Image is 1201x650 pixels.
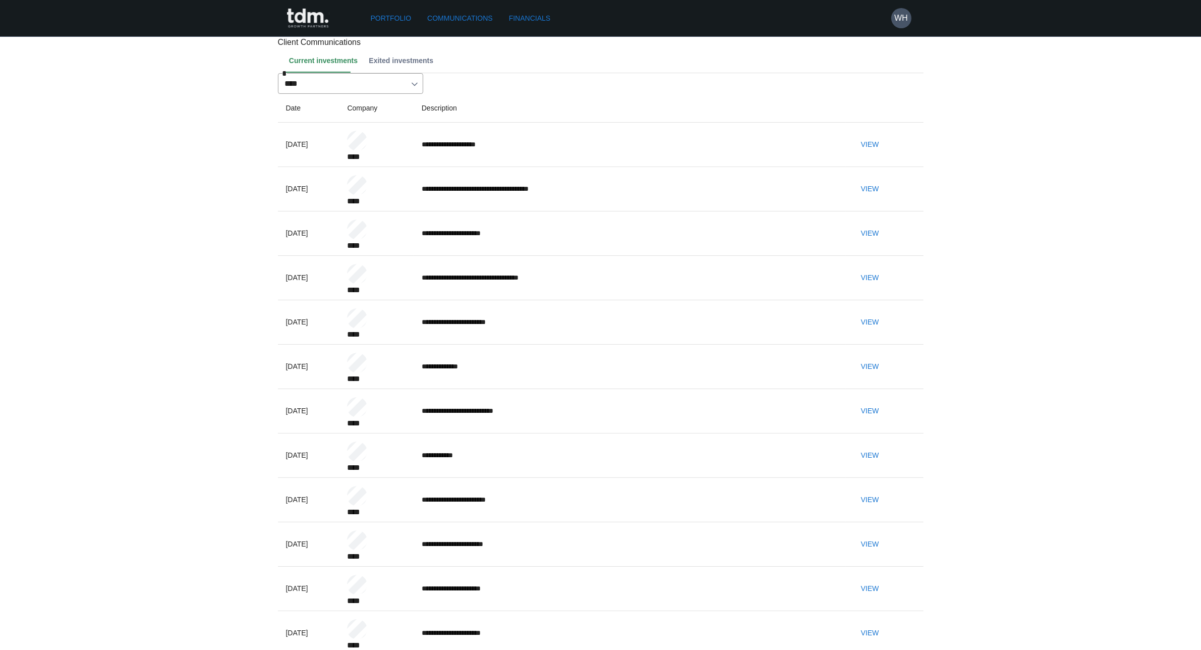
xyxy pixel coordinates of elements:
td: [DATE] [278,566,339,611]
h6: WH [894,12,908,24]
td: [DATE] [278,122,339,167]
button: View [854,402,886,420]
td: [DATE] [278,344,339,389]
td: [DATE] [278,433,339,477]
td: [DATE] [278,522,339,566]
td: [DATE] [278,167,339,211]
button: View [854,135,886,154]
button: WH [891,8,911,28]
a: Communications [423,9,497,28]
a: Financials [505,9,554,28]
th: Date [278,94,339,123]
button: View [854,313,886,332]
td: [DATE] [278,477,339,522]
button: View [854,446,886,465]
td: [DATE] [278,255,339,300]
td: [DATE] [278,211,339,255]
button: View [854,491,886,509]
button: View [854,224,886,243]
button: View [854,624,886,642]
th: Description [414,94,846,123]
button: Exited investments [366,48,441,73]
a: Portfolio [367,9,416,28]
th: Company [339,94,413,123]
button: View [854,357,886,376]
button: View [854,180,886,198]
button: View [854,268,886,287]
button: View [854,535,886,554]
p: Client Communications [278,36,924,48]
td: [DATE] [278,389,339,433]
td: [DATE] [278,300,339,344]
button: View [854,579,886,598]
div: Client notes tab [286,48,924,73]
button: Current investments [286,48,366,73]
